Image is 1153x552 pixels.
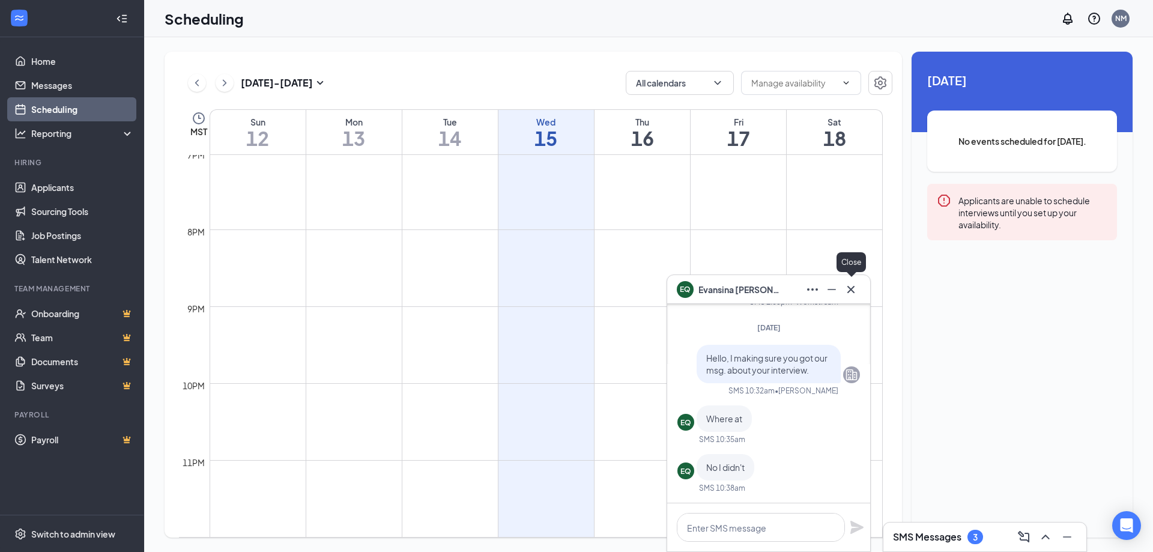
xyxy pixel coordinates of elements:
span: Where at [706,413,742,424]
a: Home [31,49,134,73]
div: Close [837,252,866,272]
a: October 16, 2025 [595,110,690,154]
h1: 16 [595,128,690,148]
span: [DATE] [757,323,781,332]
h1: 18 [787,128,882,148]
svg: Clock [192,111,206,126]
svg: ChevronLeft [191,76,203,90]
a: October 18, 2025 [787,110,882,154]
svg: ComposeMessage [1017,530,1031,544]
svg: Ellipses [805,282,820,297]
a: SurveysCrown [31,374,134,398]
h1: 17 [691,128,786,148]
a: Applicants [31,175,134,199]
button: ChevronUp [1036,527,1055,547]
button: ComposeMessage [1014,527,1033,547]
div: Thu [595,116,690,128]
a: Sourcing Tools [31,199,134,223]
svg: ChevronDown [712,77,724,89]
span: No I didn't [706,462,745,473]
button: Minimize [1058,527,1077,547]
div: 9pm [185,302,207,315]
svg: ChevronRight [219,76,231,90]
div: 7pm [185,148,207,162]
a: Messages [31,73,134,97]
h1: 15 [498,128,594,148]
div: 8pm [185,225,207,238]
svg: Cross [844,282,858,297]
svg: Minimize [1060,530,1074,544]
a: October 12, 2025 [210,110,306,154]
div: Wed [498,116,594,128]
button: Cross [841,280,861,299]
a: Talent Network [31,247,134,271]
h1: 13 [306,128,402,148]
div: Payroll [14,410,132,420]
svg: WorkstreamLogo [13,12,25,24]
a: October 17, 2025 [691,110,786,154]
a: OnboardingCrown [31,302,134,326]
div: Fri [691,116,786,128]
div: Mon [306,116,402,128]
div: SMS 10:38am [699,483,745,493]
svg: Settings [873,76,888,90]
a: DocumentsCrown [31,350,134,374]
div: SMS 10:35am [699,434,745,444]
svg: ChevronUp [1038,530,1053,544]
input: Manage availability [751,76,837,89]
a: October 13, 2025 [306,110,402,154]
div: SMS 10:32am [728,386,775,396]
div: Sun [210,116,306,128]
svg: Collapse [116,13,128,25]
button: ChevronRight [216,74,234,92]
h1: 14 [402,128,498,148]
div: 11pm [180,456,207,469]
button: All calendarsChevronDown [626,71,734,95]
button: Ellipses [803,280,822,299]
svg: ChevronDown [841,78,851,88]
span: Evansina [PERSON_NAME] [698,283,782,296]
div: Reporting [31,127,135,139]
h1: 12 [210,128,306,148]
div: Applicants are unable to schedule interviews until you set up your availability. [958,193,1107,231]
svg: Notifications [1061,11,1075,26]
h3: SMS Messages [893,530,961,544]
a: Job Postings [31,223,134,247]
svg: Settings [14,528,26,540]
div: EQ [680,466,691,476]
a: October 15, 2025 [498,110,594,154]
button: Settings [868,71,892,95]
a: Scheduling [31,97,134,121]
div: Open Intercom Messenger [1112,511,1141,540]
h1: Scheduling [165,8,244,29]
span: Hello, I making sure you got our msg. about your interview. [706,353,828,375]
div: Sat [787,116,882,128]
div: 10pm [180,379,207,392]
svg: Company [844,368,859,382]
a: PayrollCrown [31,428,134,452]
div: NM [1115,13,1127,23]
div: Team Management [14,284,132,294]
span: MST [190,126,207,138]
a: October 14, 2025 [402,110,498,154]
svg: Minimize [825,282,839,297]
svg: QuestionInfo [1087,11,1101,26]
div: Switch to admin view [31,528,115,540]
span: • [PERSON_NAME] [775,386,838,396]
h3: [DATE] - [DATE] [241,76,313,89]
button: Minimize [822,280,841,299]
div: 3 [973,532,978,542]
div: Tue [402,116,498,128]
div: Hiring [14,157,132,168]
svg: Analysis [14,127,26,139]
span: [DATE] [927,71,1117,89]
a: TeamCrown [31,326,134,350]
svg: Plane [850,520,864,535]
svg: SmallChevronDown [313,76,327,90]
div: EQ [680,417,691,428]
span: No events scheduled for [DATE]. [951,135,1093,148]
svg: Error [937,193,951,208]
button: ChevronLeft [188,74,206,92]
